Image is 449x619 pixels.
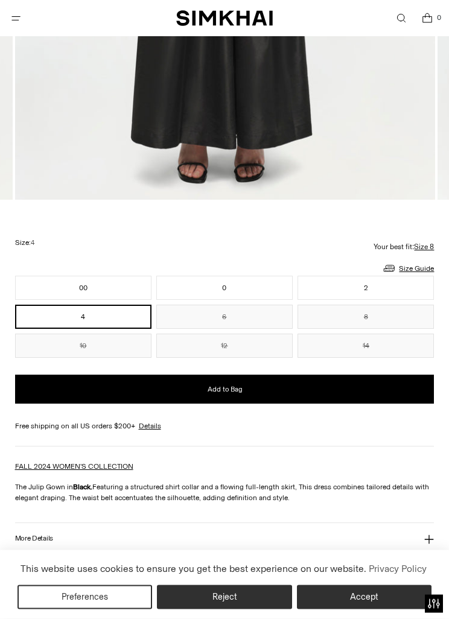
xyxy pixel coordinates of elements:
[382,261,434,276] a: Size Guide
[15,524,435,554] button: More Details
[15,334,151,358] button: 10
[298,305,434,329] button: 8
[176,10,273,27] a: SIMKHAI
[15,463,133,471] a: FALL 2024 WOMEN'S COLLECTION
[298,334,434,358] button: 14
[73,483,92,492] strong: Black.
[157,585,291,609] button: Reject
[10,573,121,609] iframe: Sign Up via Text for Offers
[15,482,435,504] p: The Julip Gown in Featuring a structured shirt collar and a flowing full-length skirt, This dress...
[208,385,242,395] span: Add to Bag
[15,421,435,432] div: Free shipping on all US orders $200+
[433,12,444,23] span: 0
[415,6,439,31] a: Open cart modal
[156,334,293,358] button: 12
[31,240,34,247] span: 4
[15,305,151,329] button: 4
[156,276,293,300] button: 0
[366,560,428,578] a: Privacy Policy (opens in a new tab)
[139,421,161,432] a: Details
[4,6,28,31] button: Open menu modal
[297,585,431,609] button: Accept
[389,6,413,31] a: Open search modal
[298,276,434,300] button: 2
[15,375,435,404] button: Add to Bag
[156,305,293,329] button: 6
[21,563,366,574] span: This website uses cookies to ensure you get the best experience on our website.
[15,276,151,300] button: 00
[15,238,34,249] label: Size:
[15,535,53,543] h3: More Details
